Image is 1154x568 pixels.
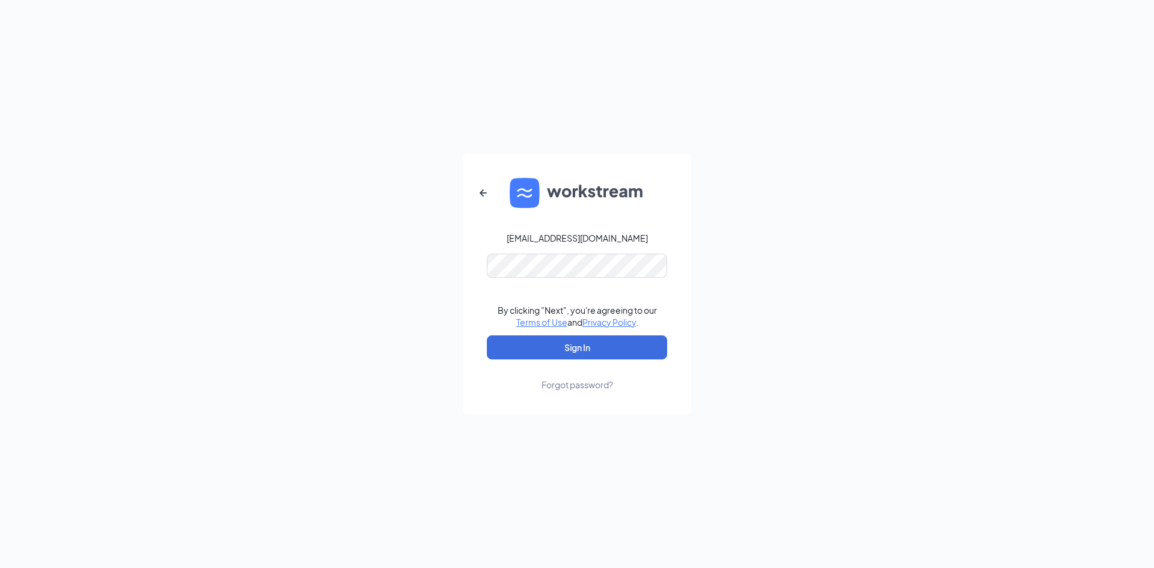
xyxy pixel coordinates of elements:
[469,179,498,207] button: ArrowLeftNew
[510,178,644,208] img: WS logo and Workstream text
[542,379,613,391] div: Forgot password?
[507,232,648,244] div: [EMAIL_ADDRESS][DOMAIN_NAME]
[487,335,667,359] button: Sign In
[542,359,613,391] a: Forgot password?
[476,186,490,200] svg: ArrowLeftNew
[498,304,657,328] div: By clicking "Next", you're agreeing to our and .
[516,317,567,328] a: Terms of Use
[582,317,636,328] a: Privacy Policy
